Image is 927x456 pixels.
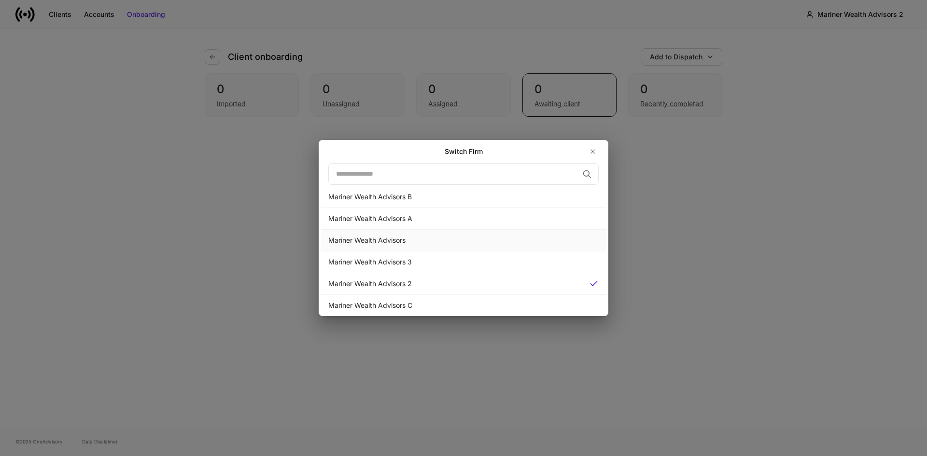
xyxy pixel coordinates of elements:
div: Mariner Wealth Advisors [328,235,599,245]
h2: Switch Firm [445,147,483,156]
div: Mariner Wealth Advisors B [328,192,599,202]
div: Mariner Wealth Advisors A [328,214,599,223]
div: Mariner Wealth Advisors 2 [328,279,581,289]
div: Mariner Wealth Advisors 3 [328,257,599,267]
div: Mariner Wealth Advisors C [328,301,599,310]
